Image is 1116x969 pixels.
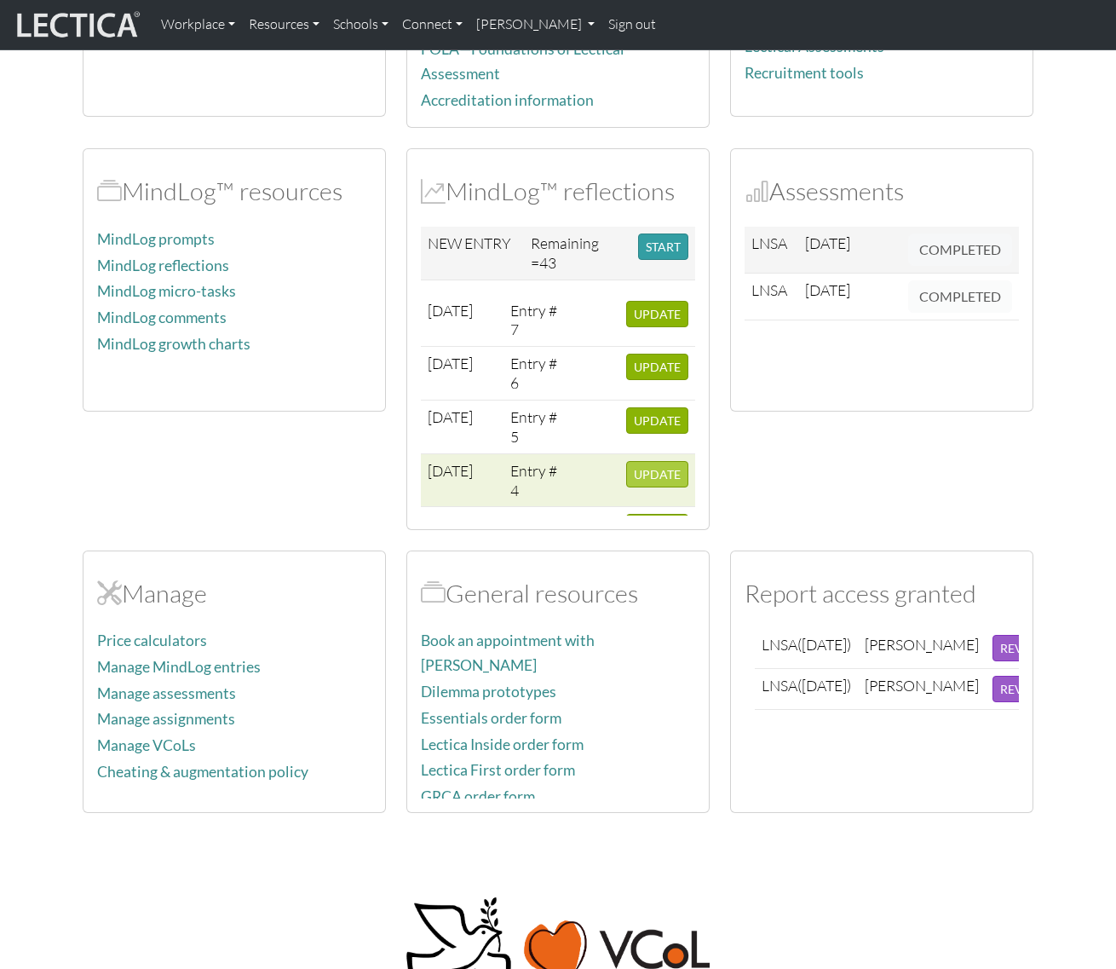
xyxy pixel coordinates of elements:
span: [DATE] [805,234,850,252]
td: Entry # 6 [503,347,567,401]
a: Lectica Inside order form [421,735,584,753]
a: Connect [395,7,469,43]
span: UPDATE [634,307,681,321]
h2: MindLog™ resources [97,176,371,206]
h2: Assessments [745,176,1019,206]
a: Manage assessments [97,684,236,702]
a: MindLog comments [97,309,227,326]
a: MindLog reflections [97,257,229,274]
h2: Report access granted [745,579,1019,609]
button: UPDATE [626,461,688,487]
span: [DATE] [428,301,473,320]
a: Lectica First order form [421,761,575,779]
a: GRCA order form [421,787,535,805]
a: MindLog micro-tasks [97,282,236,300]
span: [DATE] [428,461,473,480]
h2: Manage [97,579,371,609]
a: MindLog growth charts [97,335,250,353]
a: Book an appointment with [PERSON_NAME] [421,632,595,674]
span: [DATE] [428,354,473,372]
span: UPDATE [634,467,681,482]
a: Recruitment tools [745,64,864,82]
a: Price calculators [97,632,207,649]
td: Entry # 3 [503,507,567,561]
td: LNSA [745,227,798,274]
img: lecticalive [13,9,141,41]
td: LNSA [755,628,858,669]
a: Manage assignments [97,710,235,728]
a: [PERSON_NAME] [469,7,601,43]
a: MindLog prompts [97,230,215,248]
h2: MindLog™ reflections [421,176,695,206]
a: Manage VCoLs [97,736,196,754]
td: NEW ENTRY [421,227,524,280]
a: Sign out [601,7,663,43]
button: UPDATE [626,354,688,380]
span: [DATE] [805,280,850,299]
span: ([DATE]) [797,676,851,695]
span: Manage [97,578,122,609]
button: REVOKE [992,676,1056,702]
button: START [638,234,688,260]
span: UPDATE [634,413,681,428]
span: UPDATE [634,360,681,374]
a: Accreditation information [421,91,594,109]
button: UPDATE [626,407,688,434]
span: Assessments [745,176,769,206]
td: Entry # 7 [503,294,567,347]
td: Remaining = [524,227,631,280]
td: Entry # 4 [503,453,567,507]
button: UPDATE [626,301,688,327]
div: [PERSON_NAME] [865,676,979,695]
a: Cheating & augmentation policy [97,763,308,781]
span: MindLog [421,176,446,206]
td: LNSA [755,669,858,710]
td: LNSA [745,273,798,320]
span: [DATE] [428,407,473,426]
span: ([DATE]) [797,635,851,654]
span: Resources [421,578,446,609]
a: Essentials order form [421,709,561,727]
span: [DATE] [428,514,473,533]
td: Entry # 5 [503,401,567,454]
a: Workplace [154,7,242,43]
h2: General resources [421,579,695,609]
a: Dilemma prototypes [421,683,556,701]
button: REVOKE [992,635,1056,661]
a: Schools [326,7,395,43]
a: Manage MindLog entries [97,658,261,676]
span: 43 [539,253,556,272]
span: MindLog™ resources [97,176,122,206]
a: Resources [242,7,326,43]
a: FOLA—Foundations of Lectical Assessment [421,40,624,83]
div: [PERSON_NAME] [865,635,979,655]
